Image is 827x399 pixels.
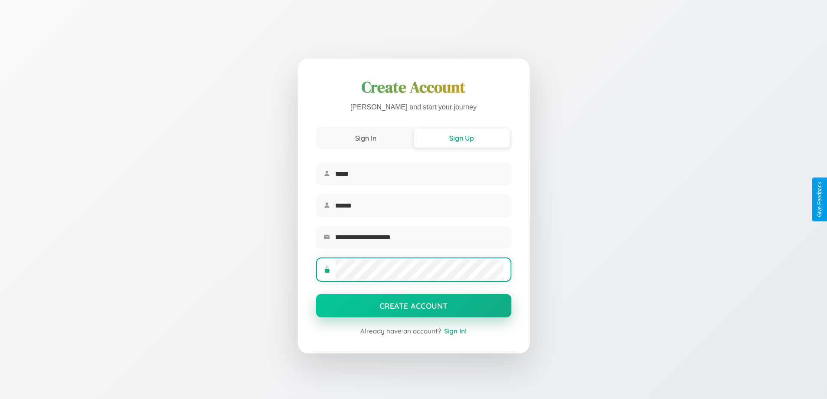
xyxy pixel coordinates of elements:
[817,182,823,217] div: Give Feedback
[318,129,414,148] button: Sign In
[316,327,511,335] div: Already have an account?
[414,129,510,148] button: Sign Up
[316,294,511,317] button: Create Account
[444,327,467,335] span: Sign In!
[316,101,511,114] p: [PERSON_NAME] and start your journey
[316,77,511,98] h1: Create Account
